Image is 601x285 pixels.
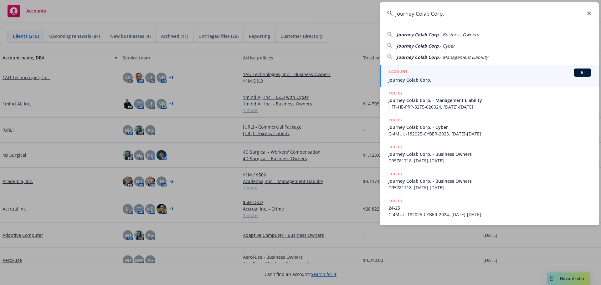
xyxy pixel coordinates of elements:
[576,70,589,75] span: BI
[388,171,403,177] h5: POLICY
[388,124,591,130] span: Journey Colab Corp. - Cyber
[440,54,488,60] span: - Management Liability
[388,90,403,96] h5: POLICY
[388,117,403,123] h5: POLICY
[380,167,599,194] a: POLICYJourney Colab Corp. - Business OwnersD95781718, [DATE]-[DATE]
[388,211,591,218] span: C-4MUU-182025-CYBER-2024, [DATE]-[DATE]
[388,104,591,110] span: HFP-HE-PRP-8275-020324, [DATE]-[DATE]
[388,184,591,191] span: D95781718, [DATE]-[DATE]
[440,32,479,38] span: - Business Owners
[388,97,591,104] span: Journey Colab Corp. - Management Liability
[380,140,599,167] a: POLICYJourney Colab Corp. - Business OwnersD95781718, [DATE]-[DATE]
[440,43,455,49] span: - Cyber
[397,54,440,60] span: Journey Colab Corp.
[388,144,403,150] h5: POLICY
[388,69,408,76] h5: ACCOUNT
[388,130,591,137] span: C-4MUU-182025-CYBER-2023, [DATE]-[DATE]
[380,114,599,140] a: POLICYJourney Colab Corp. - CyberC-4MUU-182025-CYBER-2023, [DATE]-[DATE]
[397,43,440,49] span: Journey Colab Corp.
[380,87,599,114] a: POLICYJourney Colab Corp. - Management LiabilityHFP-HE-PRP-8275-020324, [DATE]-[DATE]
[388,205,591,211] span: 24-25
[388,77,591,83] span: Journey Colab Corp.
[380,2,599,25] input: Search...
[388,178,591,184] span: Journey Colab Corp. - Business Owners
[380,65,599,87] a: ACCOUNTBIJourney Colab Corp.
[388,157,591,164] span: D95781718, [DATE]-[DATE]
[388,198,403,204] h5: POLICY
[380,194,599,221] a: POLICY24-25C-4MUU-182025-CYBER-2024, [DATE]-[DATE]
[388,151,591,157] span: Journey Colab Corp. - Business Owners
[397,32,440,38] span: Journey Colab Corp.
